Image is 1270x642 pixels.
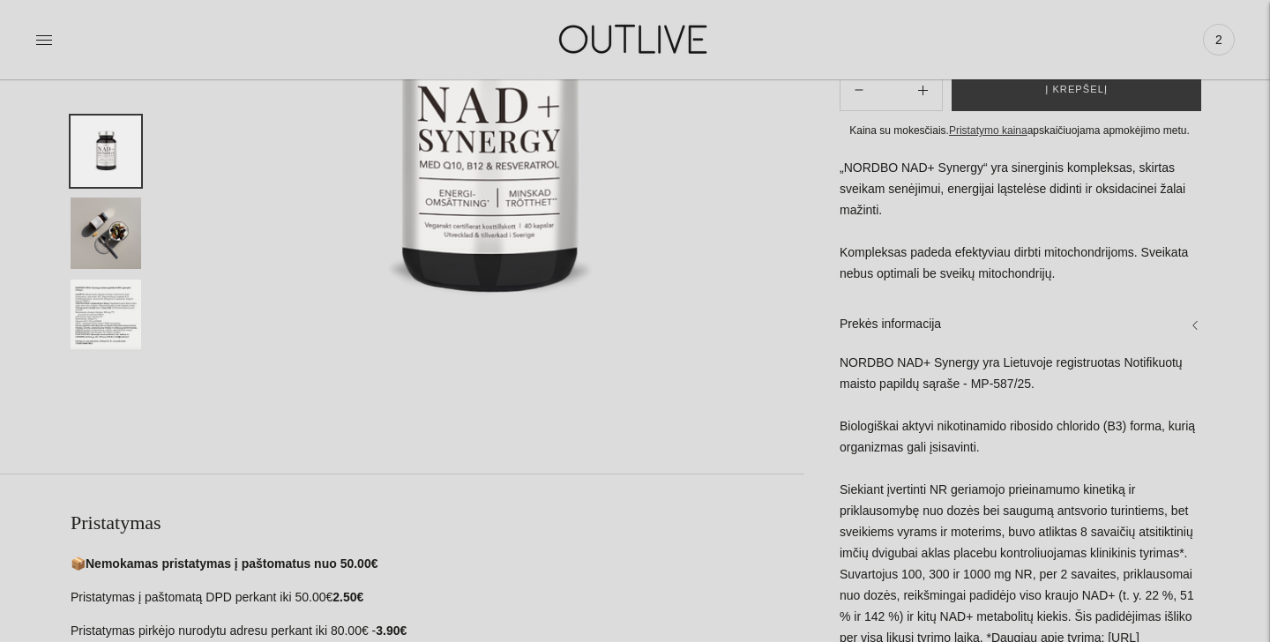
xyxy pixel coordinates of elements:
input: Product quantity [878,78,904,103]
a: Pristatymo kaina [949,124,1027,137]
p: 📦 [71,554,804,575]
a: 2 [1203,20,1235,59]
p: Pristatymas pirkėjo nurodytu adresu perkant iki 80.00€ - [71,621,804,642]
button: Translation missing: en.general.accessibility.image_thumbail [71,280,141,351]
button: Add product quantity [840,69,878,111]
strong: Nemokamas pristatymas į paštomatus nuo 50.00€ [86,556,377,571]
h2: Pristatymas [71,510,804,536]
button: Subtract product quantity [904,69,942,111]
button: Į krepšelį [952,69,1201,111]
button: Translation missing: en.general.accessibility.image_thumbail [71,116,141,187]
p: Pristatymas į paštomatą DPD perkant iki 50.00€ [71,587,804,608]
button: Translation missing: en.general.accessibility.image_thumbail [71,198,141,269]
span: Į krepšelį [1045,82,1108,100]
strong: 2.50€ [332,590,363,604]
a: Prekės informacija [840,297,1199,354]
img: OUTLIVE [525,9,745,70]
p: „NORDBO NAD+ Synergy“ yra sinerginis kompleksas, skirtas sveikam senėjimui, energijai ląstelėse d... [840,158,1199,285]
span: 2 [1206,27,1231,52]
strong: 3.90€ [376,623,407,638]
div: Kaina su mokesčiais. apskaičiuojama apmokėjimo metu. [840,122,1199,140]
